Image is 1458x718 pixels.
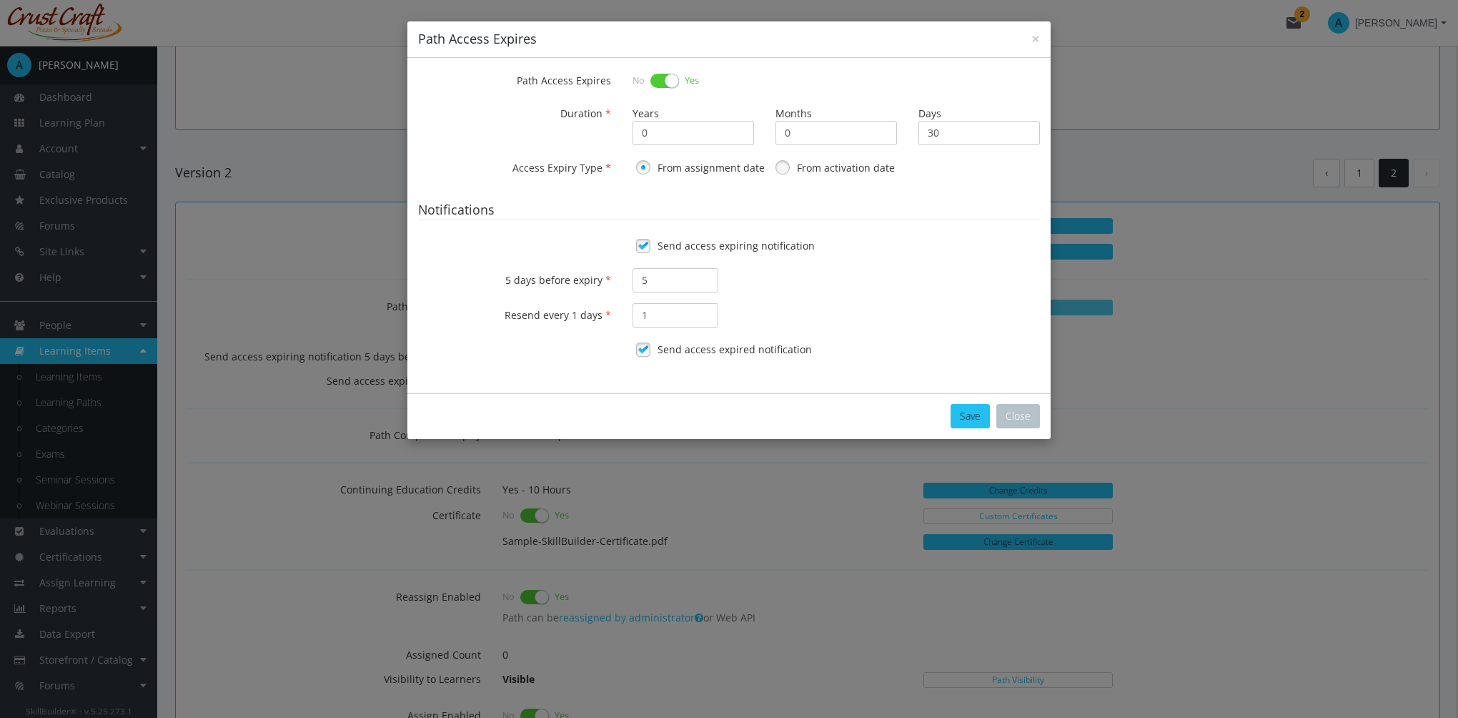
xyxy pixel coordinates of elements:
span: Send access expiring notification [658,239,815,253]
button: Close [996,404,1040,428]
label: Duration [407,102,622,121]
span: Yes [685,74,699,87]
label: Path Access Expires [407,69,622,88]
span: No [633,74,645,87]
label: Months [775,102,812,121]
button: Save [951,404,990,428]
span: Send access expired notification [658,343,812,357]
label: Resend every 1 days [407,303,622,323]
label: From activation date [797,161,895,175]
label: Access Expiry Type [407,156,622,175]
label: Days [918,102,941,121]
label: From assignment date [658,161,765,175]
button: × [1031,31,1040,46]
label: Years [633,102,659,121]
label: 5 days before expiry [407,268,622,287]
h4: Path Access Expires [418,30,1040,49]
small: Notifications [418,201,495,218]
